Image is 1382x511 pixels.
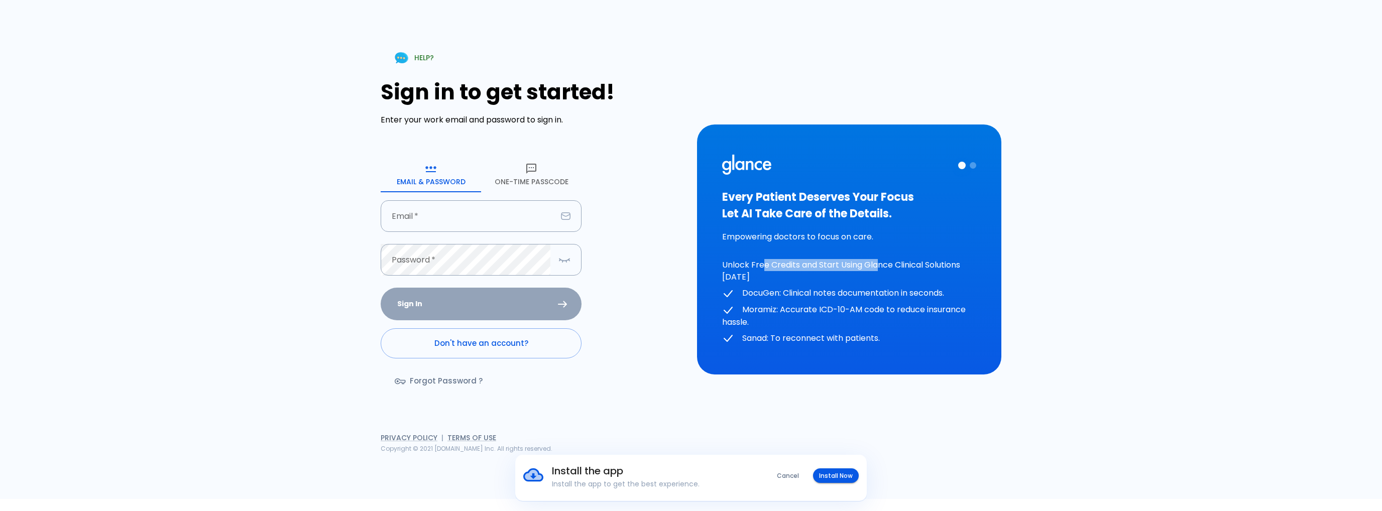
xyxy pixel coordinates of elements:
h1: Sign in to get started! [381,80,685,104]
button: One-Time Passcode [481,156,582,192]
p: Empowering doctors to focus on care. [722,231,976,243]
button: Install Now [813,468,859,483]
h6: Install the app [552,463,744,479]
a: Terms of Use [447,433,496,443]
a: Privacy Policy [381,433,437,443]
p: Unlock Free Credits and Start Using Glance Clinical Solutions [DATE] [722,259,976,283]
button: Cancel [771,468,805,483]
p: DocuGen: Clinical notes documentation in seconds. [722,287,976,300]
span: Copyright © 2021 [DOMAIN_NAME] Inc. All rights reserved. [381,444,552,453]
p: Moramiz: Accurate ICD-10-AM code to reduce insurance hassle. [722,304,976,328]
p: Sanad: To reconnect with patients. [722,332,976,345]
p: Enter your work email and password to sign in. [381,114,685,126]
a: HELP? [381,45,446,71]
h3: Every Patient Deserves Your Focus Let AI Take Care of the Details. [722,189,976,222]
a: Forgot Password ? [381,366,499,396]
button: Email & Password [381,156,481,192]
img: Chat Support [393,49,410,67]
a: Don't have an account? [381,328,582,358]
span: | [441,433,443,443]
input: dr.ahmed@clinic.com [381,200,557,232]
p: Install the app to get the best experience. [552,479,744,489]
